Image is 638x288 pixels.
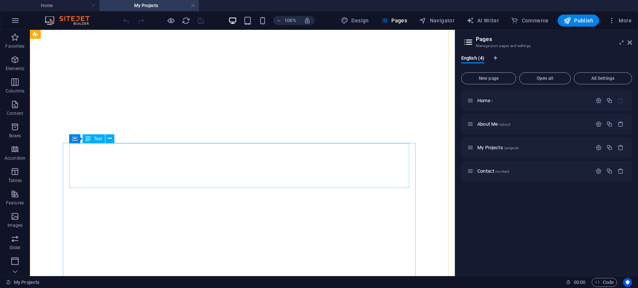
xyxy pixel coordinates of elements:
[9,245,21,251] p: Slider
[595,97,602,104] div: Settings
[338,15,372,26] button: Design
[7,222,23,228] p: Images
[564,17,593,24] span: Publish
[592,278,617,287] button: Code
[519,72,571,84] button: Open all
[284,16,296,25] h6: 100%
[466,17,499,24] span: AI Writer
[475,169,592,173] div: Contact/contact
[6,278,40,287] a: Click to cancel selection. Double-click to open Pages
[477,98,493,103] span: Click to open page
[475,122,592,126] div: About Me/about
[595,144,602,151] div: Settings
[523,76,567,81] span: Open all
[6,200,24,206] p: Features
[475,145,592,150] div: My Projects/projects
[381,17,407,24] span: Pages
[477,121,510,127] span: Click to open page
[461,72,516,84] button: New page
[491,99,493,103] span: /
[566,278,586,287] h6: Session time
[9,133,21,139] p: Boxes
[608,17,632,24] span: More
[304,17,311,24] i: On resize automatically adjust zoom level to fit chosen device.
[273,16,300,25] button: 100%
[605,15,635,26] button: More
[99,1,199,10] h4: My Projects
[595,121,602,127] div: Settings
[7,110,23,116] p: Content
[477,145,519,150] span: Click to open page
[341,17,369,24] span: Design
[8,178,22,184] p: Tables
[94,137,102,141] span: Text
[617,144,624,151] div: Remove
[495,169,509,173] span: /contact
[4,155,25,161] p: Accordion
[579,279,580,285] span: :
[558,15,599,26] button: Publish
[617,168,624,174] div: Remove
[5,43,24,49] p: Favorites
[182,16,190,25] i: Reload page
[378,15,410,26] button: Pages
[606,144,613,151] div: Duplicate
[475,98,592,103] div: Home/
[6,88,24,94] p: Columns
[463,15,502,26] button: AI Writer
[465,76,513,81] span: New page
[617,97,624,104] div: The startpage cannot be deleted
[577,76,629,81] span: All Settings
[511,17,549,24] span: Commerce
[508,15,552,26] button: Commerce
[606,168,613,174] div: Duplicate
[476,43,617,49] h3: Manage your pages and settings
[461,54,484,64] span: English (4)
[606,97,613,104] div: Duplicate
[461,55,632,69] div: Language Tabs
[595,168,602,174] div: Settings
[166,16,175,25] button: Click here to leave preview mode and continue editing
[574,278,585,287] span: 00 00
[595,278,614,287] span: Code
[181,16,190,25] button: reload
[43,16,99,25] img: Editor Logo
[476,36,632,43] h2: Pages
[504,146,519,150] span: /projects
[623,278,632,287] button: Usercentrics
[574,72,632,84] button: All Settings
[338,15,372,26] div: Design (Ctrl+Alt+Y)
[416,15,457,26] button: Navigator
[617,121,624,127] div: Remove
[477,168,509,174] span: Click to open page
[606,121,613,127] div: Duplicate
[6,66,25,72] p: Elements
[499,122,510,126] span: /about
[419,17,454,24] span: Navigator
